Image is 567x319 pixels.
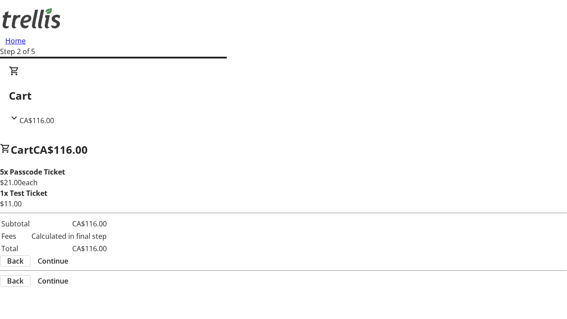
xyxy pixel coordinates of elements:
[31,276,75,286] button: Continue
[38,256,68,266] span: Continue
[31,218,107,230] td: CA$116.00
[31,243,107,254] td: CA$116.00
[1,218,30,230] td: Subtotal
[7,276,23,286] span: Back
[1,243,30,254] td: Total
[33,142,88,157] span: CA$116.00
[19,116,54,125] span: CA$116.00
[9,88,558,104] h2: Cart
[31,256,75,266] button: Continue
[7,256,23,266] span: Back
[31,230,107,242] td: Calculated in final step
[11,142,33,157] span: Cart
[9,66,558,126] div: CartCA$116.00
[38,276,68,286] span: Continue
[1,230,30,242] td: Fees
